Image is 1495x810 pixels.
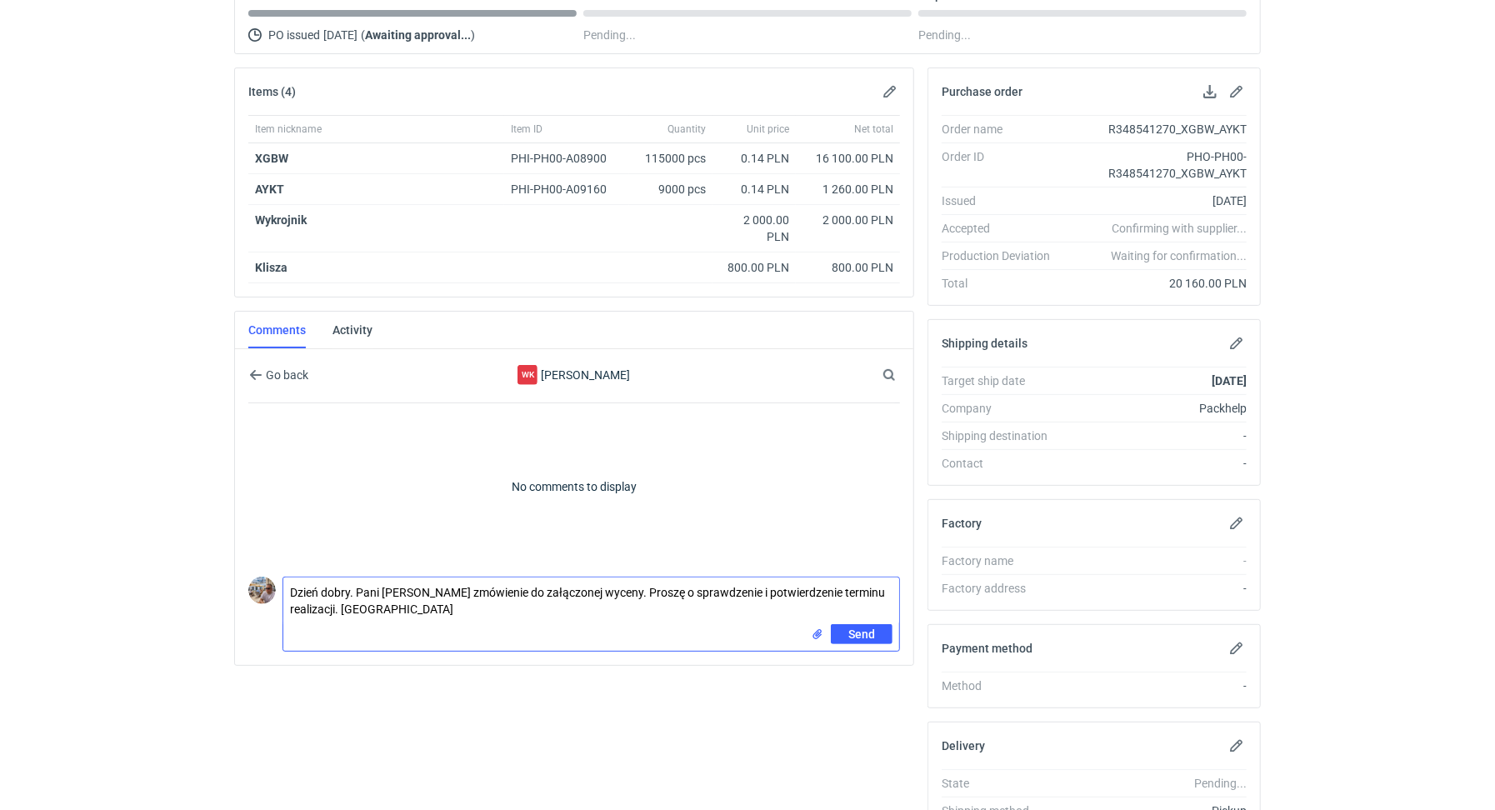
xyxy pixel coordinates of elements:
div: 20 160.00 PLN [1063,275,1247,292]
div: Packhelp [1063,400,1247,417]
div: PHO-PH00-R348541270_XGBW_AYKT [1063,148,1247,182]
a: Activity [332,312,372,348]
span: ( [361,28,365,42]
div: 115000 pcs [629,143,712,174]
p: No comments to display [248,403,900,570]
div: 800.00 PLN [719,259,789,276]
div: Contact [942,455,1063,472]
span: Go back [262,369,308,381]
button: Edit items [880,82,900,102]
div: 1 260.00 PLN [802,181,893,197]
span: ) [471,28,475,42]
button: Edit purchase order [1227,82,1247,102]
span: Send [848,628,875,640]
div: 2 000.00 PLN [719,212,789,245]
div: 9000 pcs [629,174,712,205]
figcaption: WK [517,365,537,385]
button: Download PO [1200,82,1220,102]
div: Pending... [918,25,1247,45]
h2: Payment method [942,642,1032,655]
div: - [1063,552,1247,569]
button: Edit factory details [1227,513,1247,533]
div: Werner Kenkel [517,365,537,385]
strong: Awaiting approval... [365,28,471,42]
h2: Delivery [942,739,985,752]
div: 0.14 PLN [719,181,789,197]
button: Edit payment method [1227,638,1247,658]
em: Pending... [1194,777,1247,790]
button: Send [831,624,892,644]
span: Item ID [511,122,542,136]
div: Total [942,275,1063,292]
div: State [942,775,1063,792]
div: Factory name [942,552,1063,569]
div: [PERSON_NAME] [437,365,711,385]
div: PHI-PH00-A08900 [511,150,622,167]
span: Quantity [667,122,706,136]
span: [DATE] [323,25,357,45]
input: Search [879,365,932,385]
div: 0.14 PLN [719,150,789,167]
a: AYKT [255,182,284,196]
div: 16 100.00 PLN [802,150,893,167]
div: 2 000.00 PLN [802,212,893,228]
div: PO issued [248,25,577,45]
a: XGBW [255,152,288,165]
div: Shipping destination [942,427,1063,444]
strong: [DATE] [1212,374,1247,387]
h2: Purchase order [942,85,1022,98]
span: Unit price [747,122,789,136]
h2: Shipping details [942,337,1027,350]
div: Order ID [942,148,1063,182]
button: Edit delivery details [1227,736,1247,756]
div: - [1063,427,1247,444]
span: Pending... [583,25,636,45]
button: Go back [248,365,309,385]
div: - [1063,677,1247,694]
strong: Wykrojnik [255,213,307,227]
div: - [1063,580,1247,597]
span: Net total [854,122,893,136]
textarea: Dzień dobry. Pani [PERSON_NAME] zmówienie do załączonej wyceny. Proszę o sprawdzenie i potwierdze... [283,577,899,624]
div: Factory address [942,580,1063,597]
div: Method [942,677,1063,694]
div: R348541270_XGBW_AYKT [1063,121,1247,137]
button: Edit shipping details [1227,333,1247,353]
div: Target ship date [942,372,1063,389]
em: Confirming with supplier... [1112,222,1247,235]
img: Michał Palasek [248,577,276,604]
strong: Klisza [255,261,287,274]
div: - [1063,455,1247,472]
h2: Factory [942,517,982,530]
em: Waiting for confirmation... [1111,247,1247,264]
div: 800.00 PLN [802,259,893,276]
div: Company [942,400,1063,417]
a: Comments [248,312,306,348]
div: Production Deviation [942,247,1063,264]
div: PHI-PH00-A09160 [511,181,622,197]
h2: Items (4) [248,85,296,98]
div: Accepted [942,220,1063,237]
span: Item nickname [255,122,322,136]
div: Order name [942,121,1063,137]
div: [DATE] [1063,192,1247,209]
div: Issued [942,192,1063,209]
